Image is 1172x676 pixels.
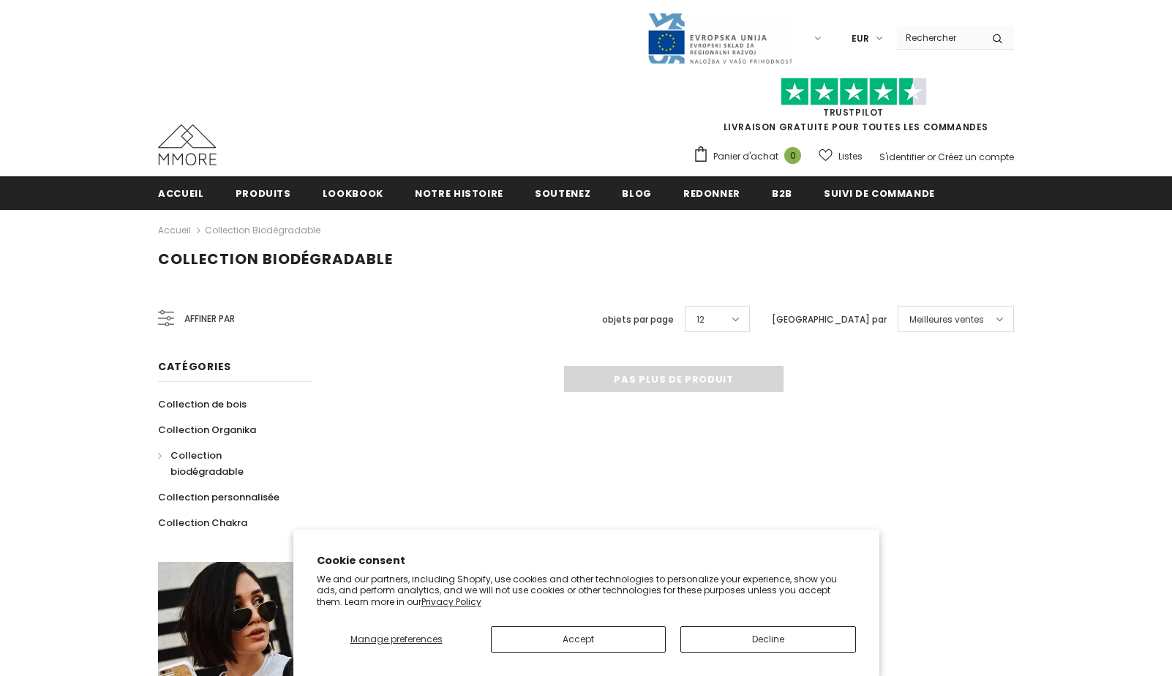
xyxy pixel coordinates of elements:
a: Redonner [683,176,740,209]
p: We and our partners, including Shopify, use cookies and other technologies to personalize your ex... [317,574,856,608]
a: Produits [236,176,291,209]
a: S'identifier [879,151,925,163]
label: [GEOGRAPHIC_DATA] par [772,312,887,327]
button: Accept [491,626,666,653]
a: Listes [819,143,863,169]
span: 12 [696,312,705,327]
a: Collection Organika [158,417,256,443]
a: Notre histoire [415,176,503,209]
button: Manage preferences [317,626,476,653]
span: Meilleures ventes [909,312,984,327]
a: Accueil [158,222,191,239]
span: Accueil [158,187,204,200]
span: or [927,151,936,163]
span: 0 [784,147,801,164]
a: Collection personnalisée [158,484,279,510]
span: Collection biodégradable [158,249,393,269]
span: Collection personnalisée [158,490,279,504]
span: Panier d'achat [713,149,778,164]
a: Collection Chakra [158,510,247,536]
span: Collection biodégradable [170,448,244,478]
a: Collection biodégradable [205,224,320,236]
span: LIVRAISON GRATUITE POUR TOUTES LES COMMANDES [693,84,1014,133]
a: Collection biodégradable [158,443,296,484]
label: objets par page [602,312,674,327]
span: Lookbook [323,187,383,200]
a: soutenez [535,176,590,209]
a: TrustPilot [823,106,884,119]
img: Faites confiance aux étoiles pilotes [781,78,927,106]
span: Produits [236,187,291,200]
input: Search Site [897,27,981,48]
span: Collection Chakra [158,516,247,530]
a: B2B [772,176,792,209]
img: Cas MMORE [158,124,217,165]
a: Lookbook [323,176,383,209]
span: EUR [852,31,869,46]
a: Accueil [158,176,204,209]
a: Collection de bois [158,391,247,417]
span: Collection Organika [158,423,256,437]
a: Blog [622,176,652,209]
span: Manage preferences [350,633,443,645]
a: Suivi de commande [824,176,935,209]
span: Affiner par [184,311,235,327]
span: soutenez [535,187,590,200]
h2: Cookie consent [317,553,856,568]
span: Collection de bois [158,397,247,411]
span: Catégories [158,359,231,374]
span: Notre histoire [415,187,503,200]
span: Listes [838,149,863,164]
span: Blog [622,187,652,200]
a: Panier d'achat 0 [693,146,808,168]
span: Redonner [683,187,740,200]
a: Créez un compte [938,151,1014,163]
a: Javni Razpis [647,31,793,44]
span: B2B [772,187,792,200]
button: Decline [680,626,855,653]
img: Javni Razpis [647,12,793,65]
a: Privacy Policy [421,596,481,608]
span: Suivi de commande [824,187,935,200]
